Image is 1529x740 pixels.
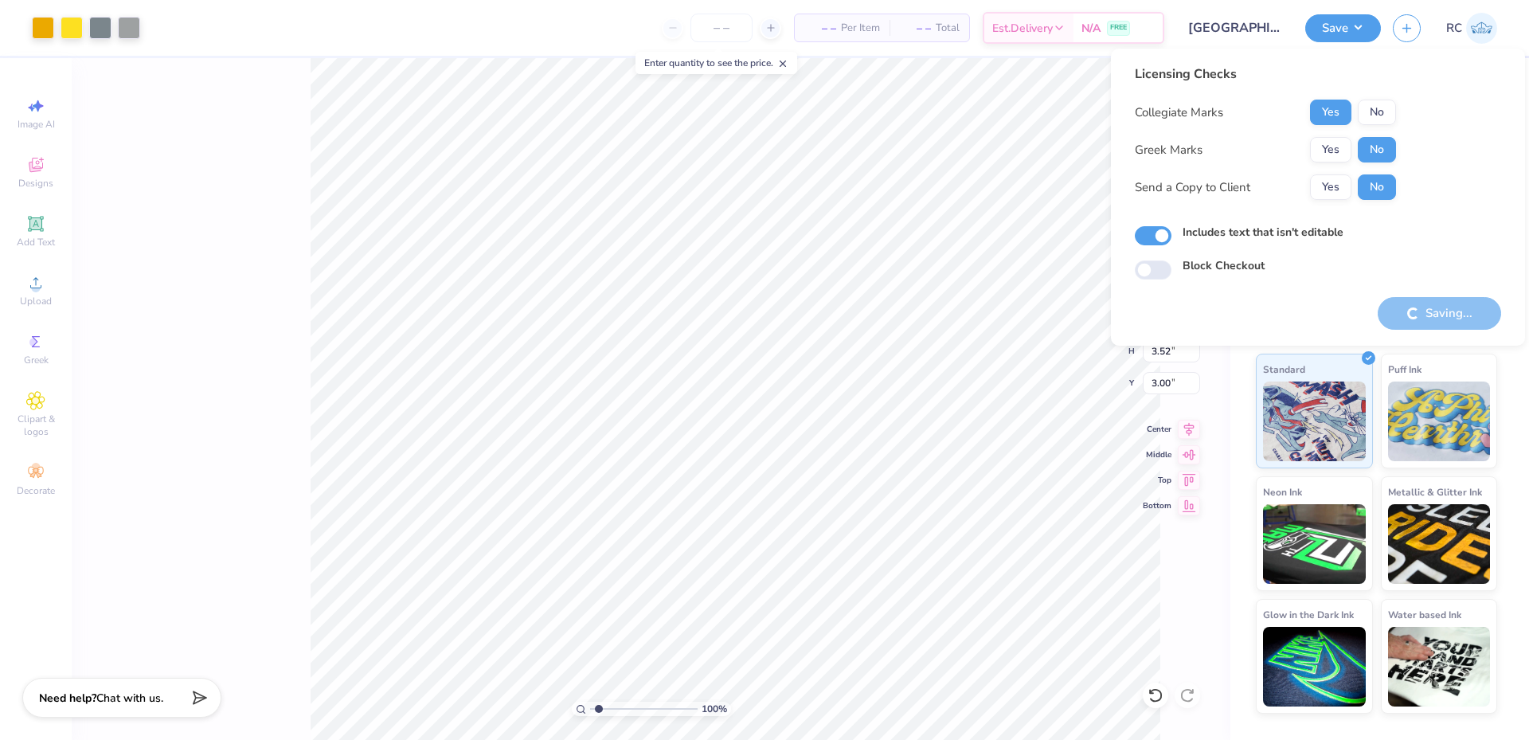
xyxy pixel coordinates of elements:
span: FREE [1110,22,1127,33]
span: Add Text [17,236,55,249]
button: Yes [1310,100,1351,125]
img: Metallic & Glitter Ink [1388,504,1491,584]
span: Standard [1263,361,1305,378]
span: Greek [24,354,49,366]
button: No [1358,100,1396,125]
img: Rio Cabojoc [1466,13,1497,44]
span: Upload [20,295,52,307]
div: Licensing Checks [1135,65,1396,84]
span: Water based Ink [1388,606,1461,623]
input: Untitled Design [1176,12,1293,44]
img: Water based Ink [1388,627,1491,707]
a: RC [1446,13,1497,44]
span: Image AI [18,118,55,131]
button: Save [1305,14,1381,42]
div: Send a Copy to Client [1135,178,1250,197]
span: Bottom [1143,500,1171,511]
label: Includes text that isn't editable [1183,224,1343,241]
button: No [1358,174,1396,200]
div: Collegiate Marks [1135,104,1223,122]
img: Glow in the Dark Ink [1263,627,1366,707]
div: Enter quantity to see the price. [635,52,797,74]
span: RC [1446,19,1462,37]
span: Center [1143,424,1171,435]
img: Puff Ink [1388,382,1491,461]
button: Yes [1310,137,1351,162]
span: Total [936,20,960,37]
span: Neon Ink [1263,484,1302,500]
span: Puff Ink [1388,361,1421,378]
div: Greek Marks [1135,141,1202,159]
strong: Need help? [39,691,96,706]
span: – – [899,20,931,37]
span: Per Item [841,20,880,37]
span: Est. Delivery [992,20,1053,37]
span: Metallic & Glitter Ink [1388,484,1482,500]
img: Standard [1263,382,1366,461]
span: – – [804,20,836,37]
img: Neon Ink [1263,504,1366,584]
span: Designs [18,177,53,190]
span: Top [1143,475,1171,486]
label: Block Checkout [1183,257,1265,274]
span: N/A [1081,20,1101,37]
span: Chat with us. [96,691,163,706]
span: Middle [1143,449,1171,460]
span: 100 % [702,702,727,716]
span: Clipart & logos [8,413,64,438]
button: Yes [1310,174,1351,200]
input: – – [690,14,753,42]
button: No [1358,137,1396,162]
span: Glow in the Dark Ink [1263,606,1354,623]
span: Decorate [17,484,55,497]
